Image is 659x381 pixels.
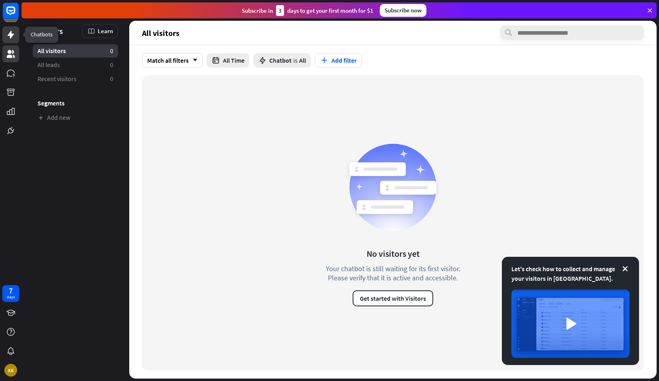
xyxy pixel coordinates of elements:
[242,5,373,16] div: Subscribe in days to get your first month for $1
[2,285,19,302] a: 7 days
[33,111,118,124] a: Add new
[511,290,629,358] img: image
[4,364,17,377] div: KR
[110,75,113,83] aside: 0
[98,27,113,35] span: Learn
[110,61,113,69] aside: 0
[7,294,15,300] div: days
[511,264,629,283] div: Let's check how to collect and manage your visitors in [GEOGRAPHIC_DATA].
[9,287,13,294] div: 7
[189,58,197,63] i: arrow_down
[142,28,180,38] span: All visitors
[315,53,362,67] button: Add filter
[353,290,433,306] button: Get started with Visitors
[33,58,118,71] a: All leads 0
[110,47,113,55] aside: 0
[37,61,60,69] span: All leads
[380,4,426,17] div: Subscribe now
[299,56,306,64] span: All
[293,56,298,64] span: is
[37,75,77,83] span: Recent visitors
[207,53,249,67] button: All Time
[269,56,292,64] span: Chatbot
[367,248,420,259] div: No visitors yet
[37,26,63,36] span: Visitors
[142,53,203,67] div: Match all filters
[33,99,118,107] h3: Segments
[6,3,30,27] button: Open LiveChat chat widget
[276,5,284,16] div: 3
[37,47,66,55] span: All visitors
[311,264,475,282] div: Your chatbot is still waiting for its first visitor. Please verify that it is active and accessible.
[33,72,118,85] a: Recent visitors 0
